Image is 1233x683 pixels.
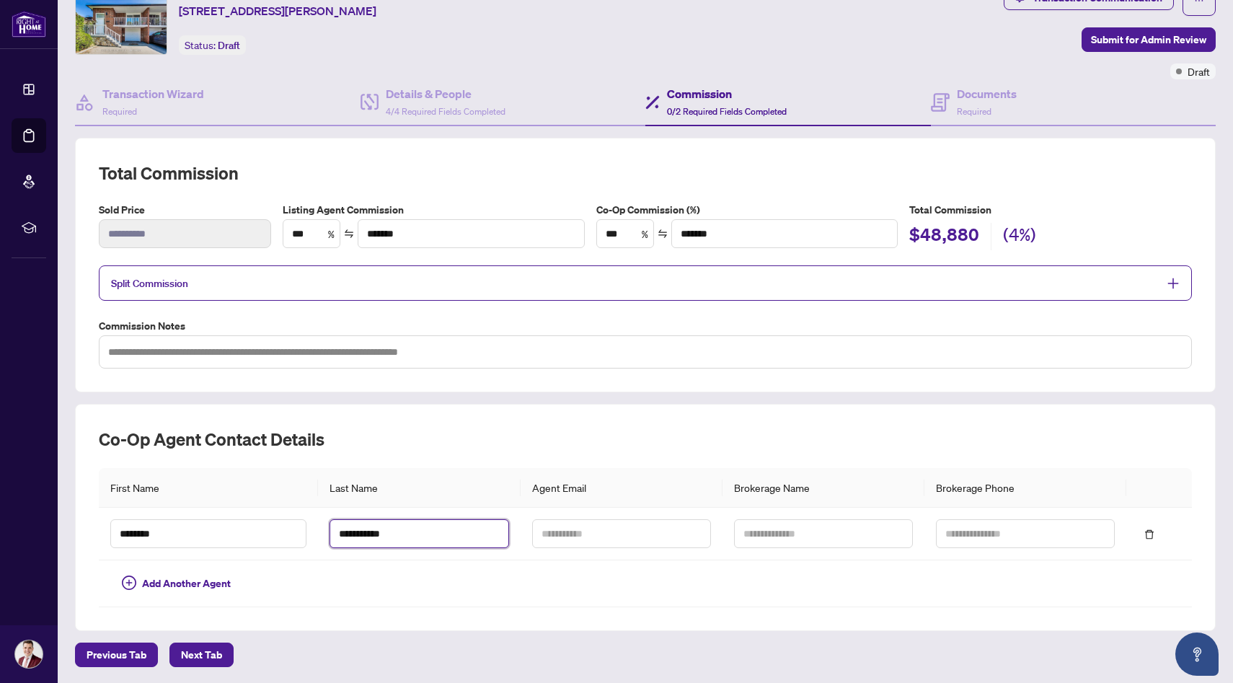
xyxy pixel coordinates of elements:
[99,202,271,218] label: Sold Price
[667,106,787,117] span: 0/2 Required Fields Completed
[1003,223,1036,250] h2: (4%)
[15,640,43,668] img: Profile Icon
[75,643,158,667] button: Previous Tab
[179,35,246,55] div: Status:
[909,202,1192,218] h5: Total Commission
[218,39,240,52] span: Draft
[169,643,234,667] button: Next Tab
[1091,28,1206,51] span: Submit for Admin Review
[344,229,354,239] span: swap
[99,265,1192,301] div: Split Commission
[99,162,1192,185] h2: Total Commission
[99,318,1192,334] label: Commission Notes
[99,428,1192,451] h2: Co-op Agent Contact Details
[924,468,1126,508] th: Brokerage Phone
[179,2,376,19] span: [STREET_ADDRESS][PERSON_NAME]
[318,468,520,508] th: Last Name
[957,85,1017,102] h4: Documents
[1144,529,1154,539] span: delete
[667,85,787,102] h4: Commission
[957,106,991,117] span: Required
[722,468,924,508] th: Brokerage Name
[1082,27,1216,52] button: Submit for Admin Review
[12,11,46,38] img: logo
[87,643,146,666] span: Previous Tab
[909,223,979,250] h2: $48,880
[596,202,898,218] label: Co-Op Commission (%)
[1188,63,1210,79] span: Draft
[122,576,136,590] span: plus-circle
[1167,277,1180,290] span: plus
[386,106,505,117] span: 4/4 Required Fields Completed
[386,85,505,102] h4: Details & People
[99,468,318,508] th: First Name
[283,202,584,218] label: Listing Agent Commission
[142,576,231,591] span: Add Another Agent
[102,106,137,117] span: Required
[102,85,204,102] h4: Transaction Wizard
[521,468,722,508] th: Agent Email
[181,643,222,666] span: Next Tab
[111,277,188,290] span: Split Commission
[658,229,668,239] span: swap
[110,572,242,595] button: Add Another Agent
[1175,633,1219,676] button: Open asap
